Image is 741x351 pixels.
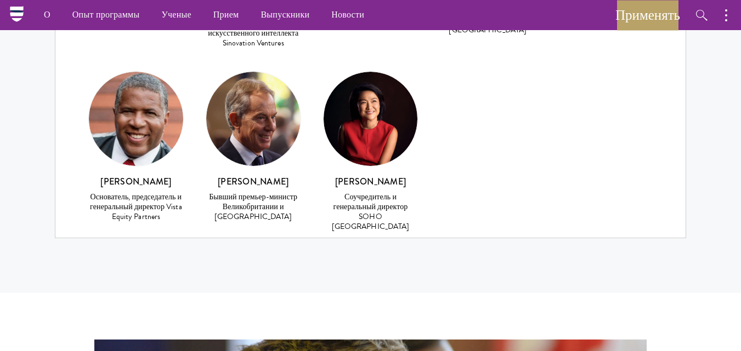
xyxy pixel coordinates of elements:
[218,175,289,188] font: [PERSON_NAME]
[44,8,50,21] font: О
[335,175,406,188] font: [PERSON_NAME]
[332,191,410,232] font: Соучредитель и генеральный директор SOHO [GEOGRAPHIC_DATA]
[261,8,309,21] font: Выпускники
[615,7,680,24] font: Применять
[331,8,364,21] font: Новости
[90,191,182,222] font: Основатель, председатель и генеральный директор Vista Equity Partners
[213,8,239,21] font: Прием
[88,71,184,223] a: [PERSON_NAME] Основатель, председатель и генеральный директор Vista Equity Partners
[161,8,191,21] font: Ученые
[209,191,297,222] font: Бывший премьер-министр Великобритании и [GEOGRAPHIC_DATA]
[72,8,140,21] font: Опыт программы
[100,175,171,188] font: [PERSON_NAME]
[323,71,418,233] a: [PERSON_NAME] Соучредитель и генеральный директор SOHO [GEOGRAPHIC_DATA]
